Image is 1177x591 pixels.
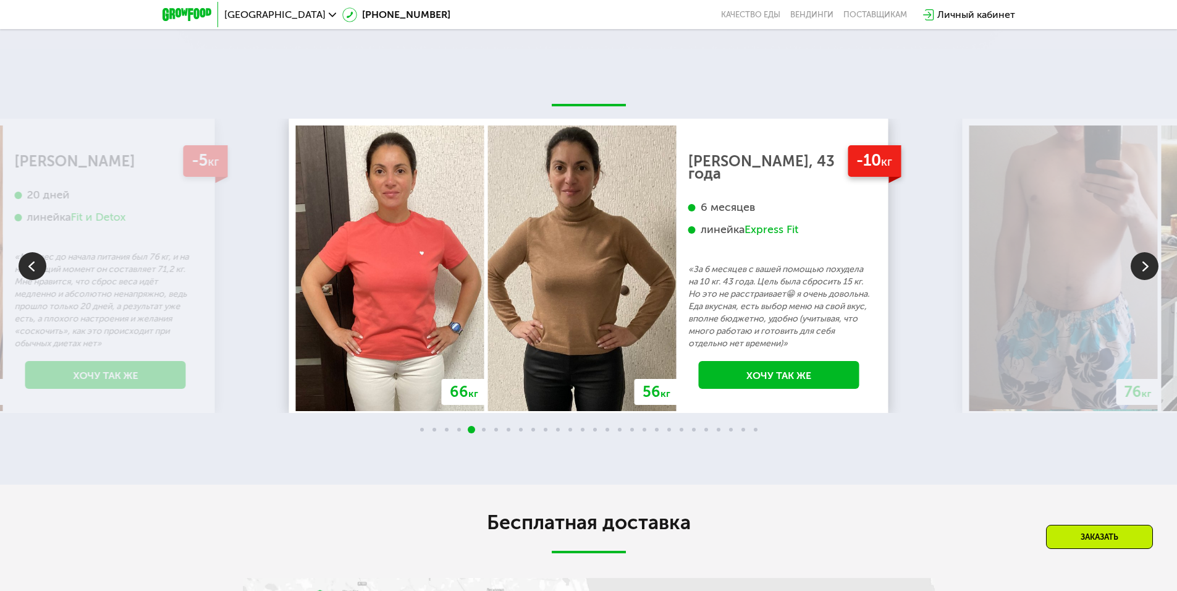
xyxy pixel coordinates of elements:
div: Express Fit [745,223,798,237]
a: Качество еды [721,10,780,20]
span: [GEOGRAPHIC_DATA] [224,10,326,20]
div: 66 [442,379,486,405]
a: Хочу так же [25,361,186,389]
div: [PERSON_NAME] [15,155,196,168]
div: Личный кабинет [937,7,1015,22]
div: 6 месяцев [688,200,870,215]
div: -10 [848,145,901,177]
p: «Мой вес до начала питания был 76 кг, и на настоящий момент он составляет 71,2 кг. Мне нравится, ... [15,251,196,350]
img: Slide left [19,252,46,280]
span: кг [208,155,219,169]
div: 20 дней [15,188,196,202]
span: кг [881,155,892,169]
a: Вендинги [790,10,833,20]
div: Fit и Detox [71,210,126,224]
a: [PHONE_NUMBER] [342,7,450,22]
div: -5 [183,145,227,177]
h2: Бесплатная доставка [243,510,935,535]
div: 56 [635,379,678,405]
span: кг [660,388,670,399]
div: линейка [15,210,196,224]
span: кг [468,388,478,399]
div: линейка [688,223,870,237]
span: кг [1142,388,1152,399]
div: поставщикам [843,10,907,20]
img: Slide right [1131,252,1158,280]
div: [PERSON_NAME], 43 года [688,155,870,180]
div: Заказать [1046,525,1153,549]
p: «За 6 месяцев с вашей помощью похудела на 10 кг. 43 года. Цель была сбросить 15 кг. Но это не рас... [688,263,870,350]
div: 76 [1116,379,1160,405]
a: Хочу так же [699,361,859,389]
